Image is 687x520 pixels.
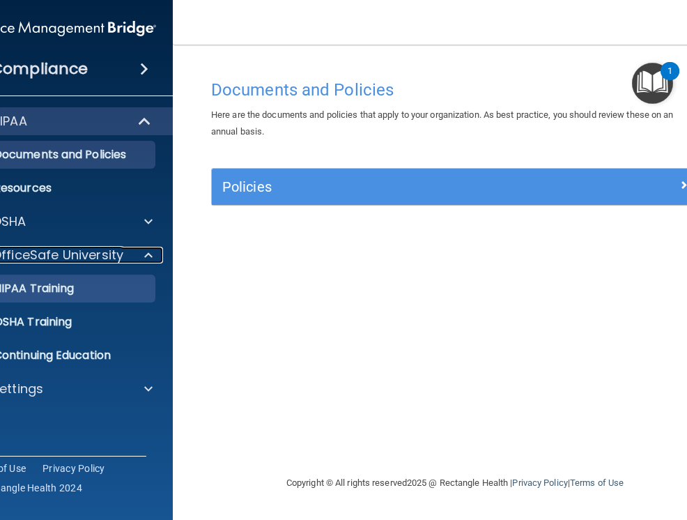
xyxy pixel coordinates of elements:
a: Privacy Policy [512,477,567,488]
h5: Policies [222,179,566,194]
div: 1 [667,71,672,89]
a: Privacy Policy [43,461,105,475]
iframe: Drift Widget Chat Controller [446,421,670,477]
button: Open Resource Center, 1 new notification [632,63,673,104]
a: Terms of Use [570,477,624,488]
span: Here are the documents and policies that apply to your organization. As best practice, you should... [211,109,674,137]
